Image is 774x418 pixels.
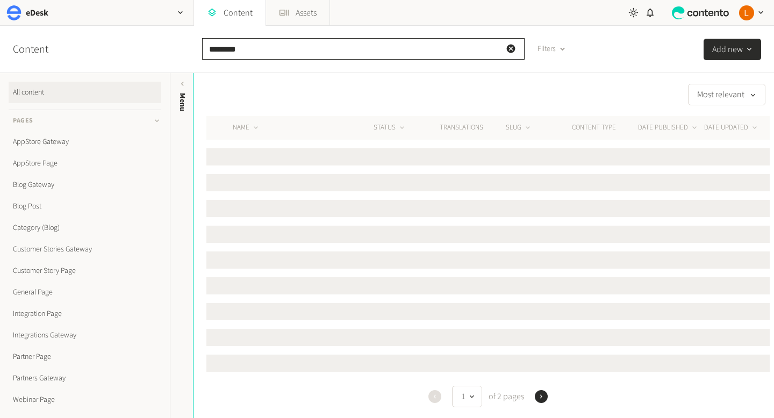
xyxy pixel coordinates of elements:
span: Menu [177,93,188,111]
a: Customer Stories Gateway [9,239,161,260]
button: NAME [233,122,260,133]
button: DATE UPDATED [704,122,759,133]
button: Most relevant [688,84,765,105]
a: AppStore Gateway [9,131,161,153]
span: Pages [13,116,33,126]
button: Filters [529,38,575,60]
a: Customer Story Page [9,260,161,282]
a: AppStore Page [9,153,161,174]
th: Translations [439,116,505,140]
h2: Content [13,41,73,57]
span: of 2 pages [486,390,524,403]
a: All content [9,82,161,103]
button: 1 [452,386,482,407]
a: Blog Gateway [9,174,161,196]
span: Filters [537,44,556,55]
img: eDesk [6,5,21,20]
a: Integration Page [9,303,161,325]
a: Partners Gateway [9,367,161,389]
a: Partner Page [9,346,161,367]
th: CONTENT TYPE [571,116,637,140]
button: Add new [704,39,761,60]
h2: eDesk [26,6,48,19]
a: Blog Post [9,196,161,217]
img: Laura Kane [739,5,754,20]
button: STATUS [374,122,406,133]
button: SLUG [506,122,532,133]
a: Integrations Gateway [9,325,161,346]
a: Webinar Page [9,389,161,410]
button: DATE PUBLISHED [638,122,699,133]
a: General Page [9,282,161,303]
a: Category (Blog) [9,217,161,239]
